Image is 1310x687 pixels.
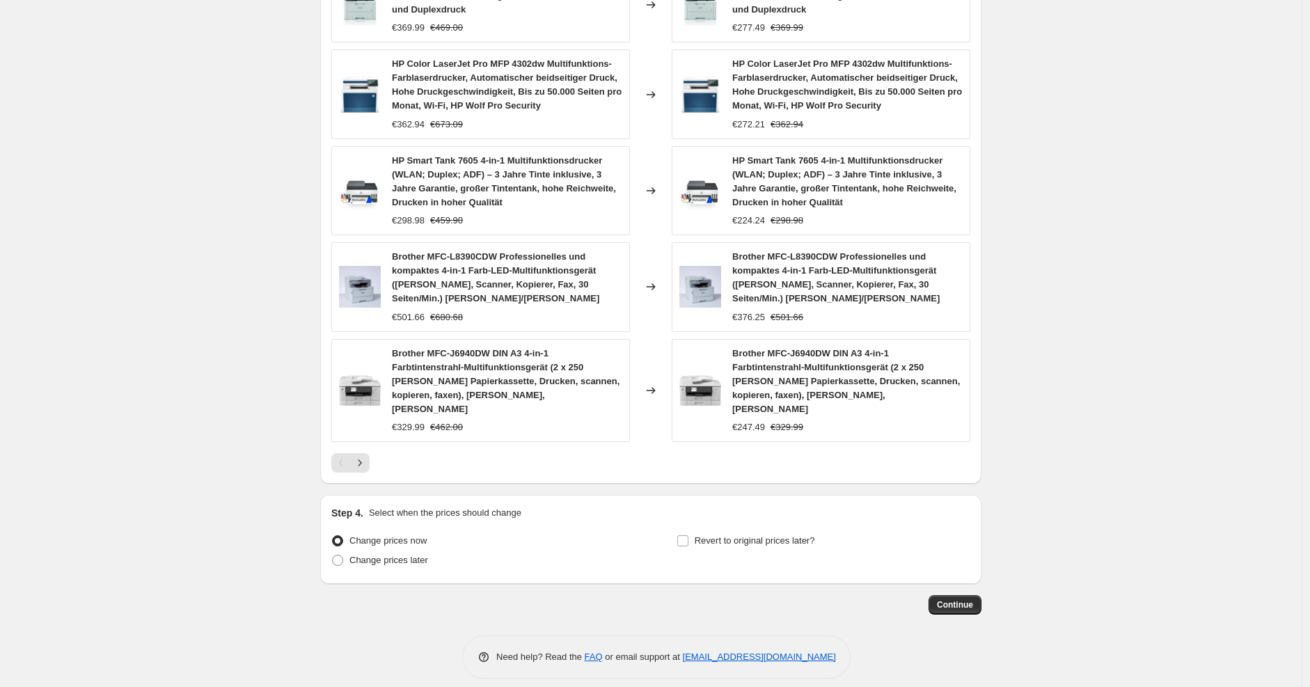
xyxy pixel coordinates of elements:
[392,420,425,434] div: €329.99
[331,453,370,473] nav: Pagination
[732,58,962,111] span: HP Color LaserJet Pro MFP 4302dw Multifunktions-Farblaserdrucker, Automatischer beidseitiger Druc...
[732,251,940,303] span: Brother MFC-L8390CDW Professionelles und kompaktes 4-in-1 Farb-LED-Multifunktionsgerät ([PERSON_N...
[349,555,428,565] span: Change prices later
[430,214,463,228] strike: €459.90
[369,506,521,520] p: Select when the prices should change
[392,118,425,132] div: €362.94
[732,118,765,132] div: €272.21
[771,420,803,434] strike: €329.99
[585,652,603,662] a: FAQ
[732,420,765,434] div: €247.49
[771,21,803,35] strike: €369.99
[430,21,463,35] strike: €469.00
[679,370,721,411] img: 71F91C0uWjL_80x.jpg
[771,310,803,324] strike: €501.66
[392,21,425,35] div: €369.99
[732,155,956,207] span: HP Smart Tank 7605 4-in-1 Multifunktionsdrucker (WLAN; Duplex; ADF) – 3 Jahre Tinte inklusive, 3 ...
[339,370,381,411] img: 71F91C0uWjL_80x.jpg
[350,453,370,473] button: Next
[679,266,721,308] img: 61AKWdm9hkL_80x.jpg
[937,599,973,610] span: Continue
[496,652,585,662] span: Need help? Read the
[732,348,960,414] span: Brother MFC-J6940DW DIN A3 4-in-1 Farbtintenstrahl-Multifunktionsgerät (2 x 250 [PERSON_NAME] Pap...
[392,251,599,303] span: Brother MFC-L8390CDW Professionelles und kompaktes 4-in-1 Farb-LED-Multifunktionsgerät ([PERSON_N...
[430,420,463,434] strike: €462.00
[683,652,836,662] a: [EMAIL_ADDRESS][DOMAIN_NAME]
[732,21,765,35] div: €277.49
[430,118,463,132] strike: €673.09
[339,170,381,212] img: 51BH5IxAUiL_80x.jpg
[732,214,765,228] div: €224.24
[430,310,463,324] strike: €680.68
[771,214,803,228] strike: €298.98
[679,74,721,116] img: 61-yKFEKjSL_80x.jpg
[392,310,425,324] div: €501.66
[732,310,765,324] div: €376.25
[392,58,622,111] span: HP Color LaserJet Pro MFP 4302dw Multifunktions-Farblaserdrucker, Automatischer beidseitiger Druc...
[679,170,721,212] img: 51BH5IxAUiL_80x.jpg
[331,506,363,520] h2: Step 4.
[392,348,620,414] span: Brother MFC-J6940DW DIN A3 4-in-1 Farbtintenstrahl-Multifunktionsgerät (2 x 250 [PERSON_NAME] Pap...
[929,595,981,615] button: Continue
[392,214,425,228] div: €298.98
[695,535,815,546] span: Revert to original prices later?
[349,535,427,546] span: Change prices now
[392,155,616,207] span: HP Smart Tank 7605 4-in-1 Multifunktionsdrucker (WLAN; Duplex; ADF) – 3 Jahre Tinte inklusive, 3 ...
[339,266,381,308] img: 61AKWdm9hkL_80x.jpg
[603,652,683,662] span: or email support at
[771,118,803,132] strike: €362.94
[339,74,381,116] img: 61-yKFEKjSL_80x.jpg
